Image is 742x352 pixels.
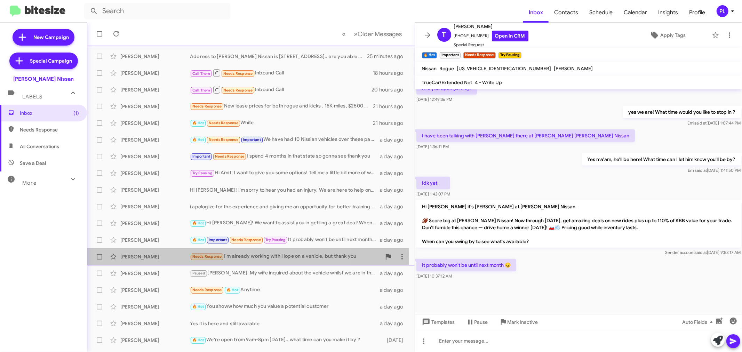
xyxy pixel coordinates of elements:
div: We're open from 9am-8pm [DATE].. what time can you make it by ? [190,336,382,344]
span: « [342,30,346,38]
span: Sender account [DATE] 9:53:17 AM [665,250,741,255]
span: Nissan [422,65,437,72]
div: Anytime [190,286,380,294]
span: Inbox [20,110,79,117]
div: [PERSON_NAME] [120,186,190,193]
span: [PERSON_NAME] [454,22,528,31]
div: [PERSON_NAME] [120,237,190,243]
div: a day ago [380,170,409,177]
div: Inbound Call [190,85,372,94]
span: Mark Inactive [508,316,538,328]
span: Important [192,154,210,159]
div: [PERSON_NAME] [120,53,190,60]
div: [PERSON_NAME] [120,170,190,177]
span: Needs Response [20,126,79,133]
div: [PERSON_NAME] [120,153,190,160]
div: [PERSON_NAME] Nissan [13,75,74,82]
button: Apply Tags [626,29,709,41]
div: a day ago [380,186,409,193]
span: Pause [474,316,488,328]
div: a day ago [380,303,409,310]
span: T [442,29,446,40]
span: (1) [73,110,79,117]
span: » [354,30,358,38]
small: 🔥 Hot [422,52,437,58]
button: Templates [415,316,461,328]
span: Try Pausing [265,238,286,242]
span: [PERSON_NAME] [554,65,593,72]
button: PL [711,5,734,17]
div: a day ago [380,287,409,294]
small: Needs Response [463,52,495,58]
div: [PERSON_NAME] [120,320,190,327]
span: 🔥 Hot [192,121,204,125]
div: I spend 4 months in that state so gonna see thank you [190,152,380,160]
div: 25 minutes ago [367,53,409,60]
button: Next [350,27,406,41]
div: [PERSON_NAME] [120,120,190,127]
div: Yes it is here and still available [190,320,380,327]
a: Contacts [549,2,584,23]
input: Search [84,3,230,19]
span: Emi [DATE] 1:07:44 PM [687,120,741,126]
span: Profile [684,2,711,23]
div: [PERSON_NAME] [120,303,190,310]
div: [PERSON_NAME] [120,70,190,77]
span: [DATE] 10:37:12 AM [416,273,452,279]
div: [PERSON_NAME] [120,203,190,210]
span: [DATE] 1:42:07 PM [416,191,450,197]
div: Hi [PERSON_NAME]! I'm sorry to hear you had an injury. We are here to help once you feel back to ... [190,186,380,193]
div: PL [717,5,728,17]
span: Needs Response [231,238,261,242]
span: Calendar [618,2,653,23]
button: Previous [338,27,350,41]
div: a day ago [380,270,409,277]
span: Try Pausing [192,171,213,175]
span: Needs Response [192,288,222,292]
a: Special Campaign [9,53,78,69]
span: [DATE] 1:36:11 PM [416,144,449,149]
div: [PERSON_NAME] [120,270,190,277]
span: Schedule [584,2,618,23]
span: All Conversations [20,143,59,150]
span: [DATE] 12:49:36 PM [416,97,452,102]
span: Auto Fields [682,316,716,328]
a: Inbox [523,2,549,23]
p: I have been talking with [PERSON_NAME] there at [PERSON_NAME] [PERSON_NAME] Nissan [416,129,635,142]
div: 18 hours ago [373,70,409,77]
span: 🔥 Hot [192,238,204,242]
div: a day ago [380,220,409,227]
span: TrueCar/Extended Net [422,79,472,86]
span: Call Them [192,71,210,76]
div: Hi [PERSON_NAME]! We want to assist you in getting a great deal! When would you be available to s... [190,219,380,227]
div: It probably won't be until next month 😞 [190,236,380,244]
div: [PERSON_NAME] [120,253,190,260]
span: Needs Response [223,71,253,76]
span: Paused [192,271,205,275]
div: [PERSON_NAME] [120,220,190,227]
span: Special Request [454,41,528,48]
div: Hi Amit! I want to give you some options! Tell me a little bit more of what you're looking for, a... [190,169,380,177]
div: We have had 10 Nissian vehicles over these past 21 years but never have had to take a note as hig... [190,136,380,144]
span: Templates [421,316,455,328]
div: White [190,119,373,127]
span: Needs Response [209,121,238,125]
div: [PERSON_NAME] [120,136,190,143]
div: New lease prices for both rogue and kicks . 15K miles, $2500 down out the door price. [190,102,373,110]
span: Needs Response [209,137,238,142]
a: Insights [653,2,684,23]
button: Mark Inactive [494,316,544,328]
div: [PERSON_NAME] [120,103,190,110]
div: 21 hours ago [373,103,409,110]
button: Pause [461,316,494,328]
div: [PERSON_NAME] [120,86,190,93]
span: 🔥 Hot [192,137,204,142]
p: Yes ma'am, he'll be here! What time can I let him know you'll be by? [582,153,741,166]
div: a day ago [380,136,409,143]
span: said at [695,168,707,173]
span: 🔥 Hot [192,304,204,309]
div: 20 hours ago [372,86,409,93]
span: Save a Deal [20,160,46,167]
